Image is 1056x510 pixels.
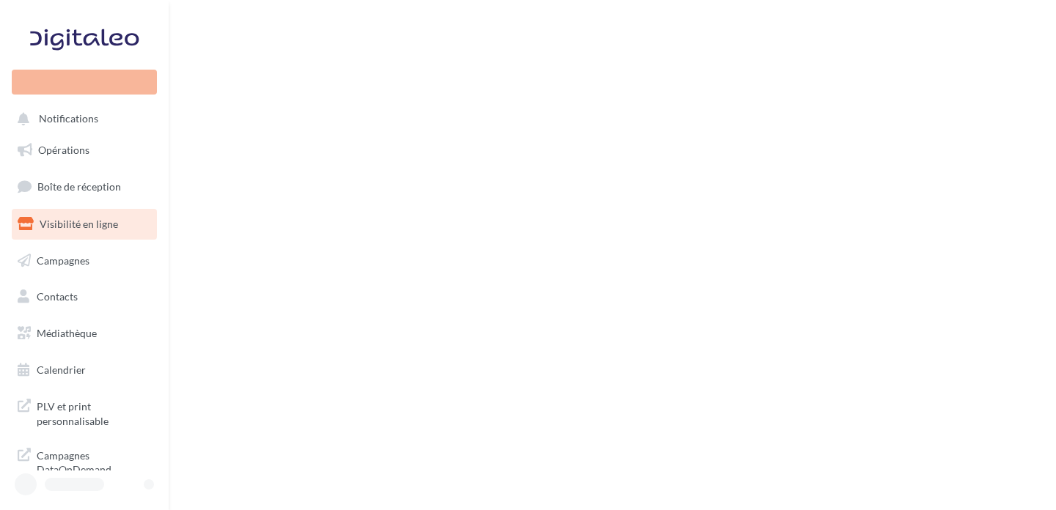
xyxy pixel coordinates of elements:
a: Contacts [9,281,160,312]
a: Campagnes DataOnDemand [9,440,160,483]
span: PLV et print personnalisable [37,396,151,428]
a: PLV et print personnalisable [9,391,160,434]
span: Calendrier [37,363,86,376]
a: Opérations [9,135,160,166]
div: Nouvelle campagne [12,70,157,95]
span: Opérations [38,144,89,156]
a: Campagnes [9,245,160,276]
a: Calendrier [9,355,160,385]
span: Médiathèque [37,327,97,339]
span: Boîte de réception [37,180,121,193]
span: Campagnes [37,254,89,266]
a: Médiathèque [9,318,160,349]
a: Boîte de réception [9,171,160,202]
a: Visibilité en ligne [9,209,160,240]
span: Visibilité en ligne [40,218,118,230]
span: Notifications [39,113,98,125]
span: Contacts [37,290,78,303]
span: Campagnes DataOnDemand [37,446,151,477]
